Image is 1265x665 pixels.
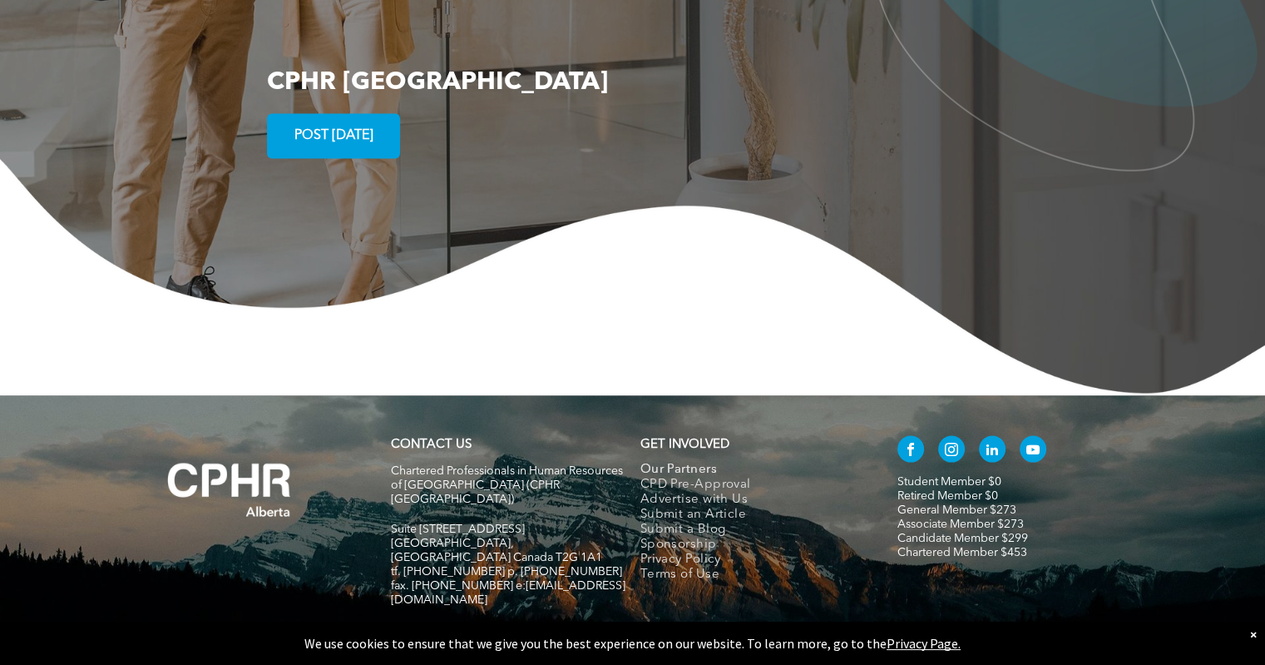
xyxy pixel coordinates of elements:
span: Chartered Professionals in Human Resources of [GEOGRAPHIC_DATA] (CPHR [GEOGRAPHIC_DATA]) [391,465,623,505]
a: Candidate Member $299 [897,533,1028,544]
a: Sponsorship [640,538,862,553]
a: Submit a Blog [640,523,862,538]
span: CPHR [GEOGRAPHIC_DATA] [267,70,608,95]
a: Submit an Article [640,508,862,523]
img: A white background with a few lines on it [134,429,325,551]
a: General Member $273 [897,504,1016,516]
a: POST [DATE] [267,114,400,159]
span: Suite [STREET_ADDRESS] [391,524,525,535]
a: linkedin [979,436,1006,467]
a: CONTACT US [391,439,472,451]
span: tf. [PHONE_NUMBER] p. [PHONE_NUMBER] [391,566,622,578]
a: Privacy Policy [640,553,862,568]
div: Dismiss notification [1250,626,1257,643]
a: Terms of Use [640,568,862,583]
a: instagram [938,436,965,467]
span: POST [DATE] [289,120,379,152]
span: fax. [PHONE_NUMBER] e:[EMAIL_ADDRESS][DOMAIN_NAME] [391,580,625,606]
a: facebook [897,436,924,467]
a: Retired Member $0 [897,490,998,502]
a: Privacy Page. [887,635,961,652]
a: Chartered Member $453 [897,547,1027,558]
a: Associate Member $273 [897,519,1024,530]
a: youtube [1020,436,1046,467]
span: [GEOGRAPHIC_DATA], [GEOGRAPHIC_DATA] Canada T2G 1A1 [391,538,602,563]
a: Our Partners [640,463,862,478]
a: Advertise with Us [640,493,862,508]
span: Our Partners [640,463,717,478]
a: CPD Pre-Approval [640,478,862,493]
span: GET INVOLVED [640,439,729,451]
a: Student Member $0 [897,476,1001,488]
